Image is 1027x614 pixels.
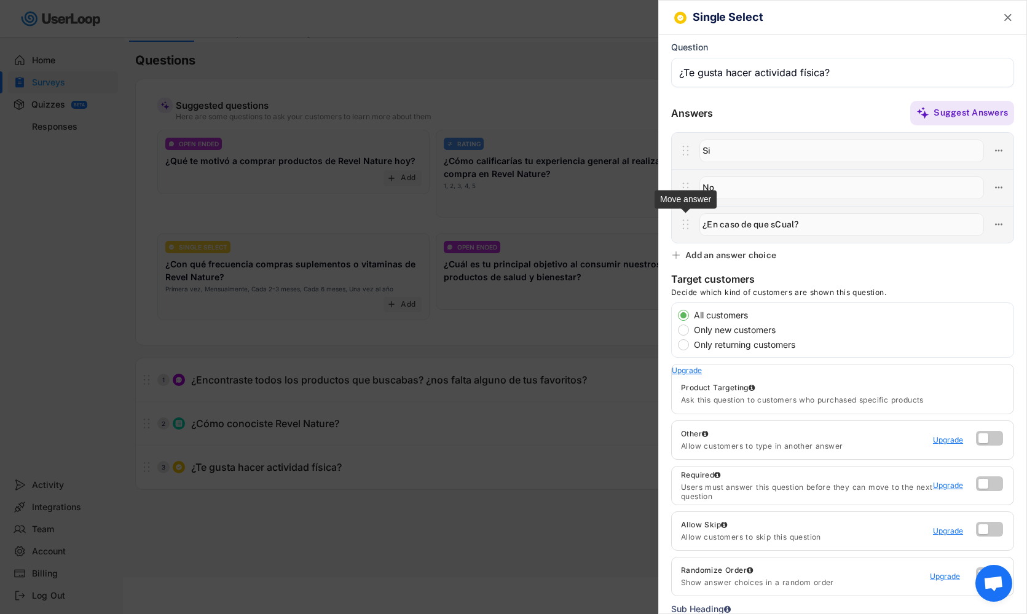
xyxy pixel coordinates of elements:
a: Upgrade [933,434,970,446]
div: Randomize Order [681,565,753,575]
label: All customers [690,311,1013,320]
div: Product Targeting [681,383,1013,393]
div: Answers [671,107,713,120]
div: Other [681,429,933,439]
input: Type your question here... [671,58,1014,87]
img: MagicMajor%20%28Purple%29.svg [916,106,929,119]
img: CircleTickMinorWhite.svg [677,14,684,22]
div: Add an answer choice [685,250,776,261]
a: Upgrade [930,570,967,583]
div: Upgrade [933,436,970,444]
div: Upgrade [672,367,709,374]
div: Allow customers to type in another answer [681,441,933,451]
div: Allow customers to skip this question [681,532,933,542]
button:  [1002,12,1014,24]
div: Target customers [671,273,755,288]
div: Upgrade [933,482,970,489]
div: Upgrade [930,573,967,580]
h6: Single Select [693,11,976,24]
div: Decide which kind of customers are shown this question. [671,288,886,302]
div: Users must answer this question before they can move to the next question [681,482,933,502]
div: Suggest Answers [934,107,1008,118]
label: Only returning customers [690,340,1013,349]
div: Required [681,470,721,480]
text:  [1004,11,1012,24]
div: Allow Skip [681,520,727,530]
div: Open chat [975,565,1012,602]
div: Ask this question to customers who purchased specific products [681,395,1013,405]
label: Only new customers [690,326,1013,334]
div: Show answer choices in a random order [681,578,930,588]
input: Si [699,140,984,162]
div: Question [671,42,708,53]
a: Upgrade [672,364,709,377]
div: Upgrade [933,527,970,535]
a: Upgrade [933,479,970,492]
a: Upgrade [933,525,970,537]
input: No [699,176,984,199]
